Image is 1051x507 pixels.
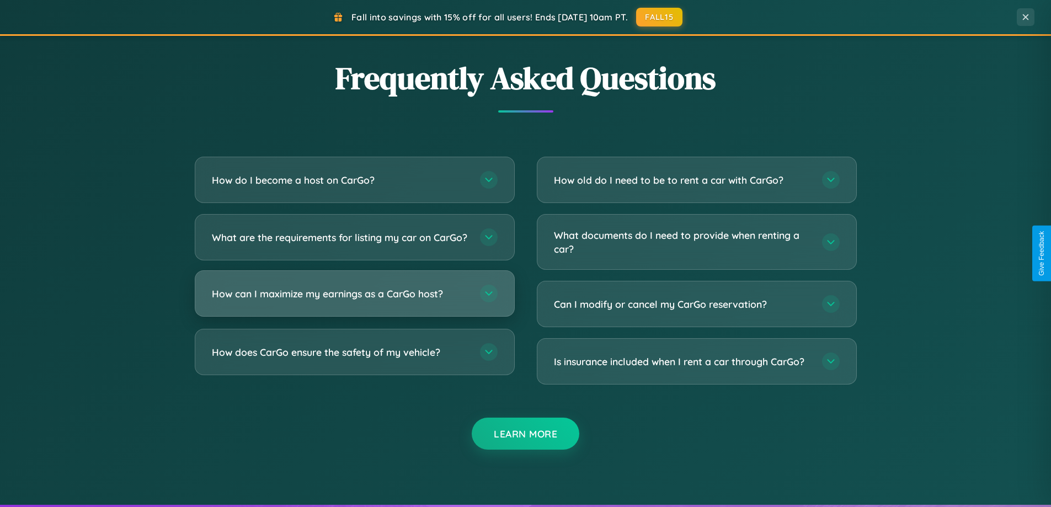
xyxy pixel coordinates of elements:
[554,173,811,187] h3: How old do I need to be to rent a car with CarGo?
[212,345,469,359] h3: How does CarGo ensure the safety of my vehicle?
[554,355,811,369] h3: Is insurance included when I rent a car through CarGo?
[472,418,579,450] button: Learn More
[212,231,469,244] h3: What are the requirements for listing my car on CarGo?
[195,57,857,99] h2: Frequently Asked Questions
[212,173,469,187] h3: How do I become a host on CarGo?
[554,228,811,255] h3: What documents do I need to provide when renting a car?
[212,287,469,301] h3: How can I maximize my earnings as a CarGo host?
[554,297,811,311] h3: Can I modify or cancel my CarGo reservation?
[636,8,682,26] button: FALL15
[1038,231,1045,276] div: Give Feedback
[351,12,628,23] span: Fall into savings with 15% off for all users! Ends [DATE] 10am PT.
